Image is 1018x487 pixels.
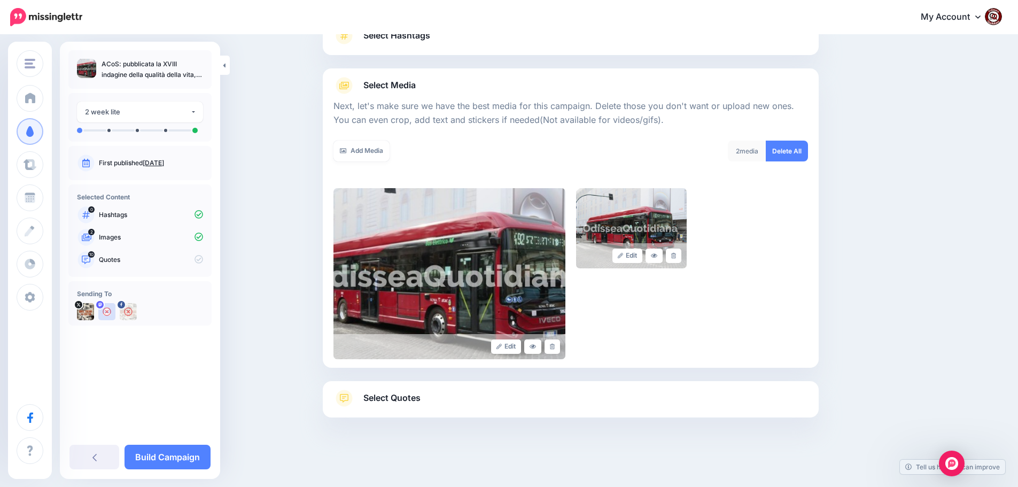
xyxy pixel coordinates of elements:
img: bb14fa8039279427e994737fc0bb4fc2_large.jpg [333,188,565,359]
img: 84757248376fcd110b5c42f2945acf8b_large.jpg [576,188,687,268]
a: [DATE] [143,159,164,167]
p: Quotes [99,255,203,265]
a: Tell us how we can improve [900,460,1005,474]
button: 2 week lite [77,102,203,122]
span: Select Media [363,78,416,92]
a: Edit [491,339,522,354]
p: First published [99,158,203,168]
a: My Account [910,4,1002,30]
div: 2 week lite [85,106,190,118]
div: Open Intercom Messenger [939,451,965,476]
h4: Selected Content [77,193,203,201]
div: media [728,141,766,161]
span: 2 [88,229,95,235]
p: Hashtags [99,210,203,220]
span: Select Quotes [363,391,421,405]
p: ACoS: pubblicata la XVIII indagine della qualità della vita, trasporto pubblico sufficiente per i... [102,59,203,80]
a: Select Quotes [333,390,808,418]
a: Select Hashtags [333,27,808,55]
img: bb14fa8039279427e994737fc0bb4fc2_thumb.jpg [77,59,96,78]
img: 463453305_2684324355074873_6393692129472495966_n-bsa154739.jpg [120,303,137,320]
span: 10 [88,251,95,258]
span: 0 [88,206,95,213]
p: Next, let's make sure we have the best media for this campaign. Delete those you don't want or up... [333,99,808,127]
img: Missinglettr [10,8,82,26]
span: Select Hashtags [363,28,430,43]
img: uTTNWBrh-84924.jpeg [77,303,94,320]
img: user_default_image.png [98,303,115,320]
img: menu.png [25,59,35,68]
a: Select Media [333,77,808,94]
a: Add Media [333,141,390,161]
div: Select Media [333,94,808,359]
a: Edit [612,249,643,263]
p: Images [99,233,203,242]
span: 2 [736,147,740,155]
a: Delete All [766,141,808,161]
h4: Sending To [77,290,203,298]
